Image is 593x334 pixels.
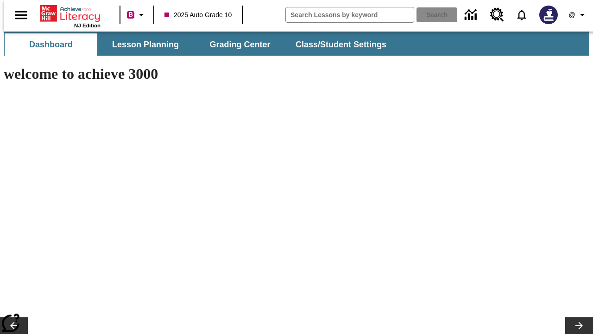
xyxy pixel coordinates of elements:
img: Avatar [539,6,558,24]
button: Lesson carousel, Next [565,317,593,334]
a: Notifications [510,3,534,27]
span: Grading Center [209,39,270,50]
button: Profile/Settings [563,6,593,23]
span: B [128,9,133,20]
button: Lesson Planning [99,33,192,56]
div: SubNavbar [4,33,395,56]
button: Open side menu [7,1,35,29]
input: search field [286,7,414,22]
button: Grading Center [194,33,286,56]
h1: welcome to achieve 3000 [4,65,404,83]
span: @ [568,10,575,20]
div: SubNavbar [4,32,589,56]
a: Home [40,4,101,23]
div: Home [40,3,101,28]
button: Boost Class color is violet red. Change class color [123,6,151,23]
span: Lesson Planning [112,39,179,50]
span: NJ Edition [74,23,101,28]
a: Data Center [459,2,485,28]
span: Class/Student Settings [296,39,386,50]
a: Resource Center, Will open in new tab [485,2,510,27]
button: Class/Student Settings [288,33,394,56]
span: Dashboard [29,39,73,50]
button: Dashboard [5,33,97,56]
button: Select a new avatar [534,3,563,27]
span: 2025 Auto Grade 10 [164,10,232,20]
